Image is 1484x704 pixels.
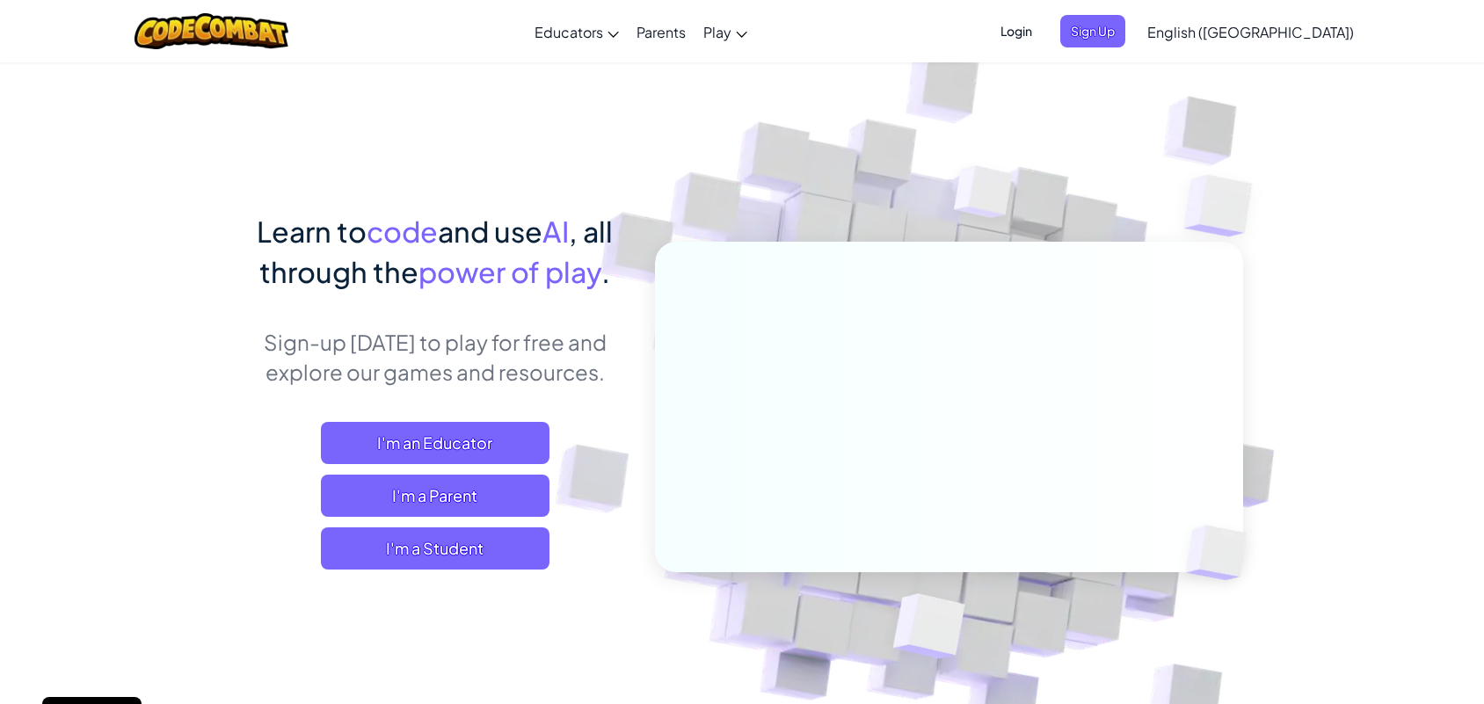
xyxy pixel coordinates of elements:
span: . [601,254,610,289]
img: Overlap cubes [1157,489,1289,617]
button: Login [990,15,1043,47]
span: Educators [535,23,603,41]
a: Parents [628,8,695,55]
a: I'm an Educator [321,422,549,464]
img: Overlap cubes [1149,132,1301,280]
p: Sign-up [DATE] to play for free and explore our games and resources. [241,327,629,387]
a: Educators [526,8,628,55]
button: Sign Up [1060,15,1125,47]
a: I'm a Parent [321,475,549,517]
a: English ([GEOGRAPHIC_DATA]) [1138,8,1363,55]
span: and use [438,214,542,249]
span: code [367,214,438,249]
span: power of play [418,254,601,289]
span: Learn to [257,214,367,249]
a: Play [695,8,756,55]
span: English ([GEOGRAPHIC_DATA]) [1147,23,1354,41]
img: Overlap cubes [850,556,1008,702]
img: CodeCombat logo [135,13,288,49]
img: Overlap cubes [921,131,1048,262]
span: AI [542,214,569,249]
span: Play [703,23,731,41]
button: I'm a Student [321,527,549,570]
